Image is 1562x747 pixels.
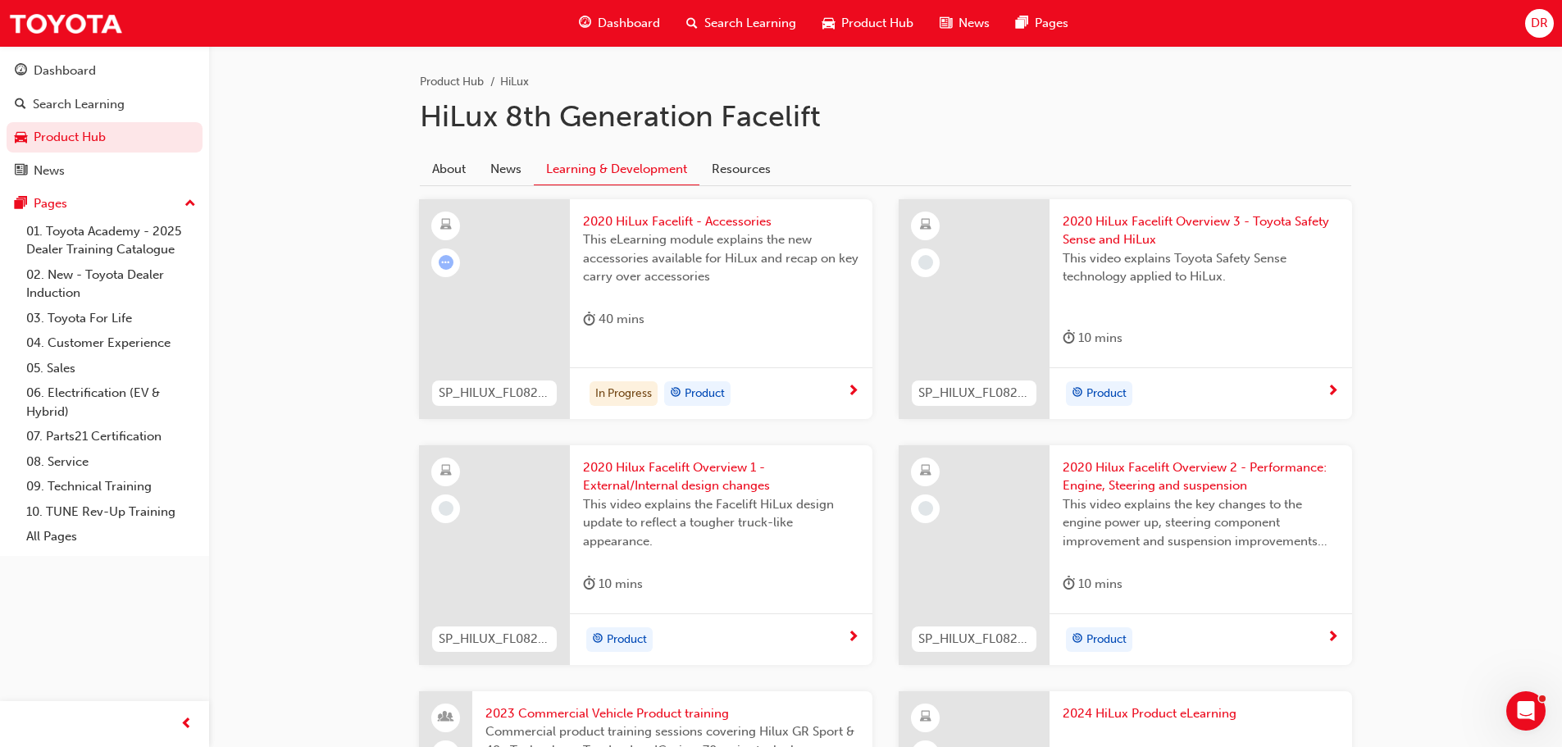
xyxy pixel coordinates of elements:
span: Product Hub [841,14,913,33]
a: 04. Customer Experience [20,330,203,356]
span: duration-icon [1063,328,1075,348]
a: 09. Technical Training [20,474,203,499]
span: 2020 HiLux Facelift Overview 3 - Toyota Safety Sense and HiLux [1063,212,1339,249]
a: 08. Service [20,449,203,475]
a: Resources [699,153,783,184]
div: Search Learning [33,95,125,114]
a: pages-iconPages [1003,7,1082,40]
span: SP_HILUX_FL0820_VID_01 [439,630,550,649]
span: guage-icon [15,64,27,79]
span: News [959,14,990,33]
div: 40 mins [583,309,644,330]
a: SP_HILUX_FL0820_ACSSRY_EL2020 HiLux Facelift - AccessoriesThis eLearning module explains the new ... [419,199,872,419]
a: search-iconSearch Learning [673,7,809,40]
span: up-icon [184,194,196,215]
a: Learning & Development [534,153,699,185]
span: Product [685,385,725,403]
div: 10 mins [1063,574,1123,594]
div: Dashboard [34,61,96,80]
span: Dashboard [598,14,660,33]
span: duration-icon [1063,574,1075,594]
a: Product Hub [420,75,484,89]
a: All Pages [20,524,203,549]
h1: HiLux 8th Generation Facelift [420,98,1351,134]
img: Trak [8,5,123,42]
span: pages-icon [1016,13,1028,34]
span: learningResourceType_ELEARNING-icon [440,215,452,236]
span: 2020 Hilux Facelift Overview 2 - Performance: Engine, Steering and suspension [1063,458,1339,495]
a: car-iconProduct Hub [809,7,927,40]
span: This video explains the Facelift HiLux design update to reflect a tougher truck-like appearance. [583,495,859,551]
span: learningResourceType_ELEARNING-icon [440,461,452,482]
span: people-icon [440,707,452,728]
span: learningRecordVerb_NONE-icon [918,501,933,516]
button: DashboardSearch LearningProduct HubNews [7,52,203,189]
span: prev-icon [180,714,193,735]
span: target-icon [670,383,681,404]
span: car-icon [15,130,27,145]
a: 05. Sales [20,356,203,381]
button: Pages [7,189,203,219]
div: 10 mins [1063,328,1123,348]
span: 2020 HiLux Facelift - Accessories [583,212,859,231]
div: Pages [34,194,67,213]
span: Product [1086,631,1127,649]
span: duration-icon [583,309,595,330]
a: 03. Toyota For Life [20,306,203,331]
div: In Progress [590,381,658,406]
span: SP_HILUX_FL0820_VID_02 [918,630,1030,649]
div: 10 mins [583,574,643,594]
span: DR [1531,14,1548,33]
span: learningRecordVerb_NONE-icon [439,501,453,516]
span: This video explains Toyota Safety Sense technology applied to HiLux. [1063,249,1339,286]
a: News [478,153,534,184]
li: HiLux [500,73,529,92]
span: 2023 Commercial Vehicle Product training [485,704,859,723]
span: next-icon [847,385,859,399]
span: learningRecordVerb_NONE-icon [918,255,933,270]
a: About [420,153,478,184]
span: learningResourceType_ELEARNING-icon [920,461,931,482]
span: SP_HILUX_FL0820_VID_03 [918,384,1030,403]
span: This video explains the key changes to the engine power up, steering component improvement and su... [1063,495,1339,551]
span: target-icon [592,629,603,650]
a: 01. Toyota Academy - 2025 Dealer Training Catalogue [20,219,203,262]
a: 06. Electrification (EV & Hybrid) [20,380,203,424]
span: target-icon [1072,383,1083,404]
div: News [34,162,65,180]
a: SP_HILUX_FL0820_VID_012020 Hilux Facelift Overview 1 - External/Internal design changesThis video... [419,445,872,665]
a: SP_HILUX_FL0820_VID_032020 HiLux Facelift Overview 3 - Toyota Safety Sense and HiLuxThis video ex... [899,199,1352,419]
a: Product Hub [7,122,203,153]
a: Dashboard [7,56,203,86]
span: target-icon [1072,629,1083,650]
span: Product [1086,385,1127,403]
span: guage-icon [579,13,591,34]
a: News [7,156,203,186]
span: learningRecordVerb_ATTEMPT-icon [439,255,453,270]
span: next-icon [1327,631,1339,645]
span: next-icon [1327,385,1339,399]
iframe: Intercom live chat [1506,691,1546,731]
span: Search Learning [704,14,796,33]
span: 2020 Hilux Facelift Overview 1 - External/Internal design changes [583,458,859,495]
button: DR [1525,9,1554,38]
a: news-iconNews [927,7,1003,40]
a: 07. Parts21 Certification [20,424,203,449]
span: Product [607,631,647,649]
span: car-icon [822,13,835,34]
a: 02. New - Toyota Dealer Induction [20,262,203,306]
span: next-icon [847,631,859,645]
span: Pages [1035,14,1068,33]
span: This eLearning module explains the new accessories available for HiLux and recap on key carry ove... [583,230,859,286]
a: guage-iconDashboard [566,7,673,40]
span: learningResourceType_ELEARNING-icon [920,215,931,236]
a: SP_HILUX_FL0820_VID_022020 Hilux Facelift Overview 2 - Performance: Engine, Steering and suspensi... [899,445,1352,665]
span: 2024 HiLux Product eLearning [1063,704,1339,723]
span: learningResourceType_ELEARNING-icon [920,707,931,728]
span: search-icon [15,98,26,112]
span: news-icon [940,13,952,34]
a: Search Learning [7,89,203,120]
span: pages-icon [15,197,27,212]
